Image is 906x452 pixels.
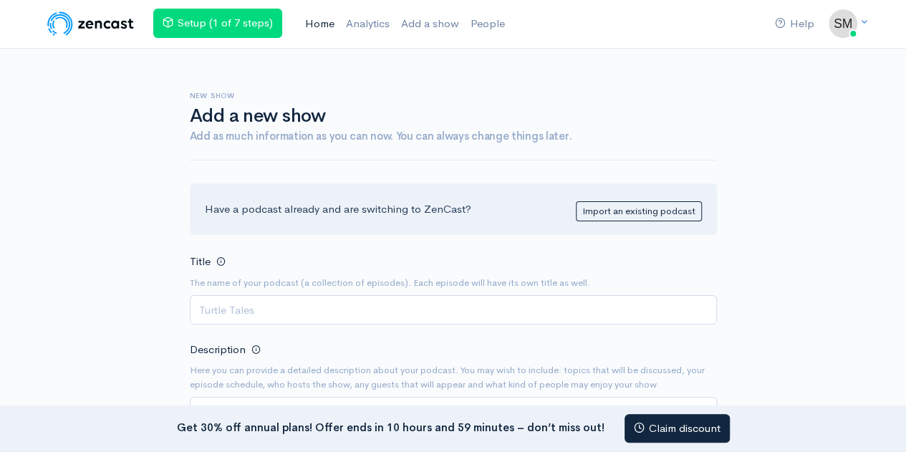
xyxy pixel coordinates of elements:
a: Help [769,9,820,39]
h4: Add as much information as you can now. You can always change things later. [190,130,717,143]
a: Analytics [340,9,395,39]
a: Add a show [395,9,465,39]
label: Title [190,254,211,270]
a: People [465,9,511,39]
small: Here you can provide a detailed description about your podcast. You may wish to include: topics t... [190,363,717,391]
h1: Add a new show [190,106,717,127]
img: ... [829,9,857,38]
label: Description [190,342,246,358]
input: Turtle Tales [190,295,717,324]
h6: New show [190,92,717,100]
a: Home [299,9,340,39]
div: Have a podcast already and are switching to ZenCast? [190,183,717,236]
img: ZenCast Logo [45,9,136,38]
a: Claim discount [625,414,730,443]
strong: Get 30% off annual plans! Offer ends in 10 hours and 59 minutes – don’t miss out! [177,420,604,433]
small: The name of your podcast (a collection of episodes). Each episode will have its own title as well. [190,276,717,290]
a: Setup (1 of 7 steps) [153,9,282,38]
a: Import an existing podcast [576,201,702,222]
